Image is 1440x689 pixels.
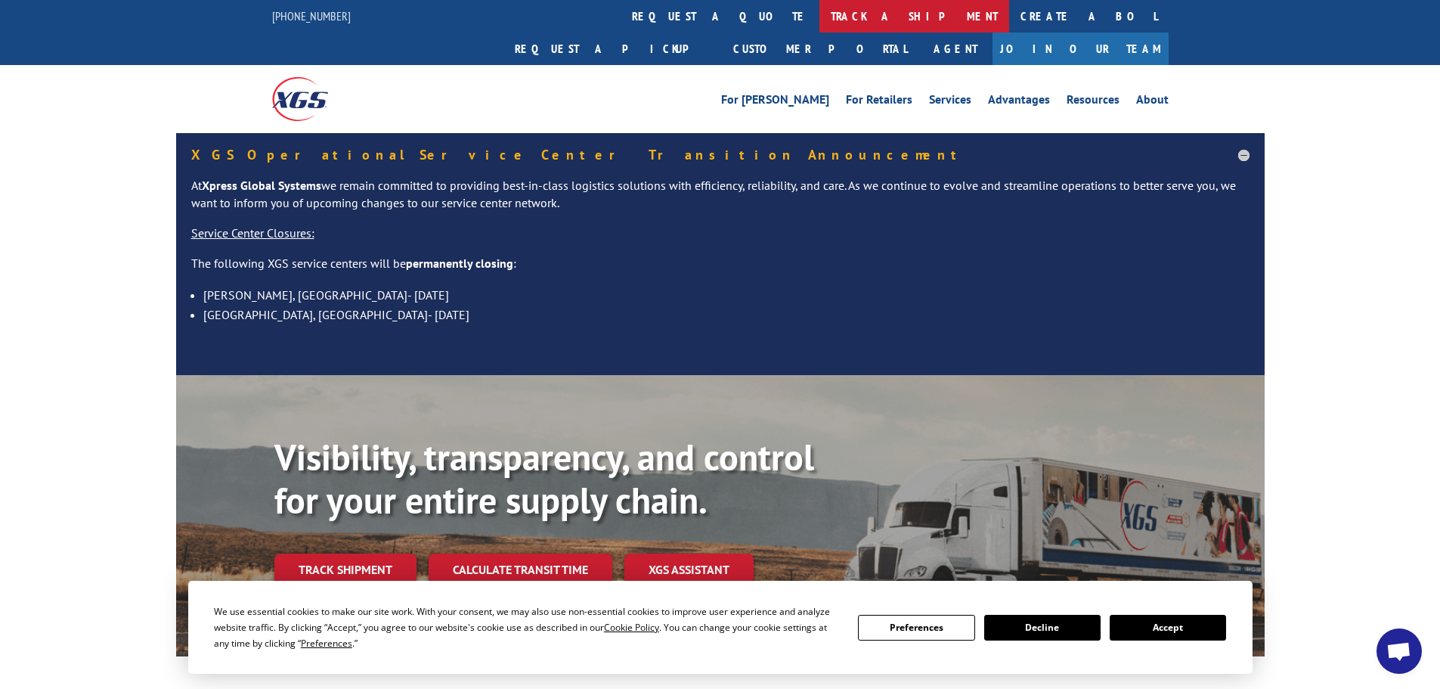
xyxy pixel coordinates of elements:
[721,94,829,110] a: For [PERSON_NAME]
[188,581,1253,674] div: Cookie Consent Prompt
[1136,94,1169,110] a: About
[214,604,840,651] div: We use essential cookies to make our site work. With your consent, we may also use non-essential ...
[203,305,1250,324] li: [GEOGRAPHIC_DATA], [GEOGRAPHIC_DATA]- [DATE]
[406,256,513,271] strong: permanently closing
[272,8,351,23] a: [PHONE_NUMBER]
[202,178,321,193] strong: Xpress Global Systems
[429,554,612,586] a: Calculate transit time
[191,177,1250,225] p: At we remain committed to providing best-in-class logistics solutions with efficiency, reliabilit...
[274,433,814,524] b: Visibility, transparency, and control for your entire supply chain.
[274,554,417,585] a: Track shipment
[604,621,659,634] span: Cookie Policy
[993,33,1169,65] a: Join Our Team
[624,554,754,586] a: XGS ASSISTANT
[1377,628,1422,674] a: Open chat
[984,615,1101,641] button: Decline
[503,33,722,65] a: Request a pickup
[918,33,993,65] a: Agent
[191,225,314,241] u: Service Center Closures:
[846,94,912,110] a: For Retailers
[988,94,1050,110] a: Advantages
[301,637,352,650] span: Preferences
[1110,615,1226,641] button: Accept
[858,615,974,641] button: Preferences
[1067,94,1119,110] a: Resources
[203,285,1250,305] li: [PERSON_NAME], [GEOGRAPHIC_DATA]- [DATE]
[191,148,1250,162] h5: XGS Operational Service Center Transition Announcement
[722,33,918,65] a: Customer Portal
[191,255,1250,285] p: The following XGS service centers will be :
[929,94,971,110] a: Services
